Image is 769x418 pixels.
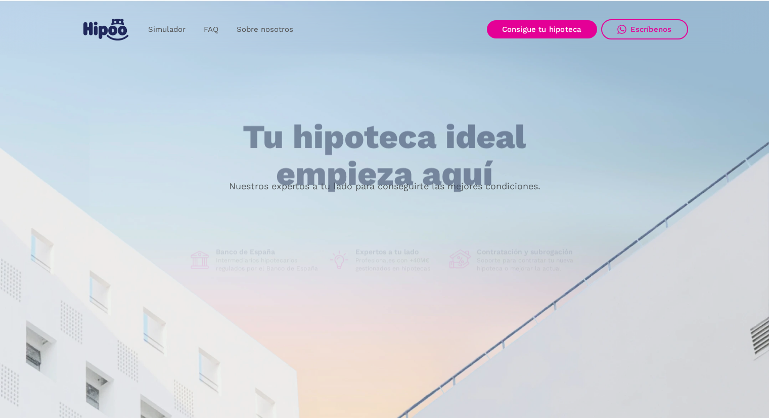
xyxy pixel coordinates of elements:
a: Escríbenos [601,19,688,39]
h1: Tu hipoteca ideal empieza aquí [193,119,576,192]
p: Soporte para contratar tu nueva hipoteca o mejorar la actual [477,257,581,273]
a: Consigue tu hipoteca [487,20,597,38]
a: Sobre nosotros [228,20,302,39]
h1: Banco de España [216,247,320,257]
a: home [81,15,131,45]
a: FAQ [195,20,228,39]
h1: Expertos a tu lado [355,247,441,257]
a: Simulador [139,20,195,39]
p: Intermediarios hipotecarios regulados por el Banco de España [216,257,320,273]
h1: Contratación y subrogación [477,247,581,257]
div: Escríbenos [630,25,672,34]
